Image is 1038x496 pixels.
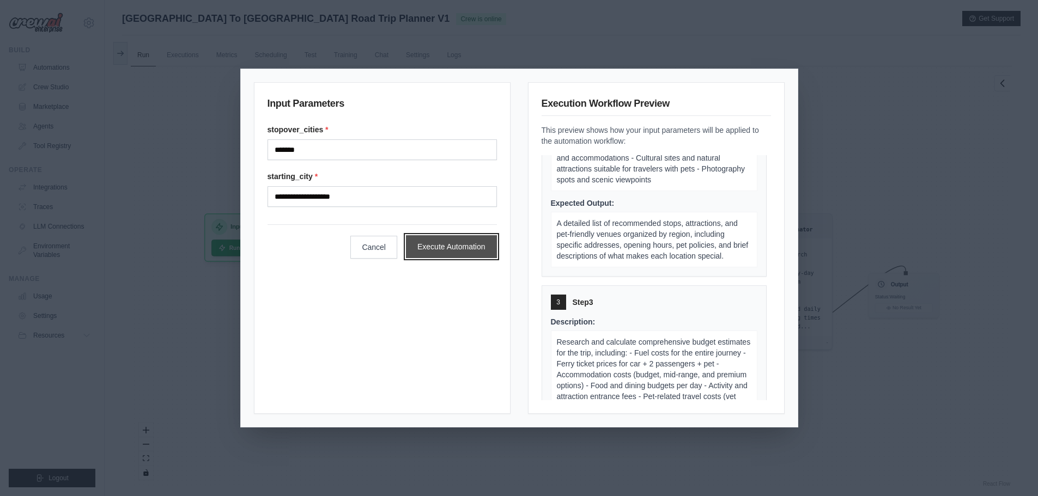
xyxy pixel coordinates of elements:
[551,317,596,326] span: Description:
[557,45,746,184] span: Research attractive locations, activities, and accommodations along the route and in [GEOGRAPHIC_...
[551,199,615,207] span: Expected Output:
[268,171,497,182] label: starting_city
[268,96,497,115] h3: Input Parameters
[557,338,751,444] span: Research and calculate comprehensive budget estimates for the trip, including: - Fuel costs for t...
[557,219,749,260] span: A detailed list of recommended stops, attractions, and pet-friendly venues organized by region, i...
[350,236,397,259] button: Cancel
[542,96,771,116] h3: Execution Workflow Preview
[556,298,560,307] span: 3
[573,297,593,308] span: Step 3
[542,125,771,146] p: This preview shows how your input parameters will be applied to the automation workflow:
[268,124,497,135] label: stopover_cities
[406,235,497,258] button: Execute Automation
